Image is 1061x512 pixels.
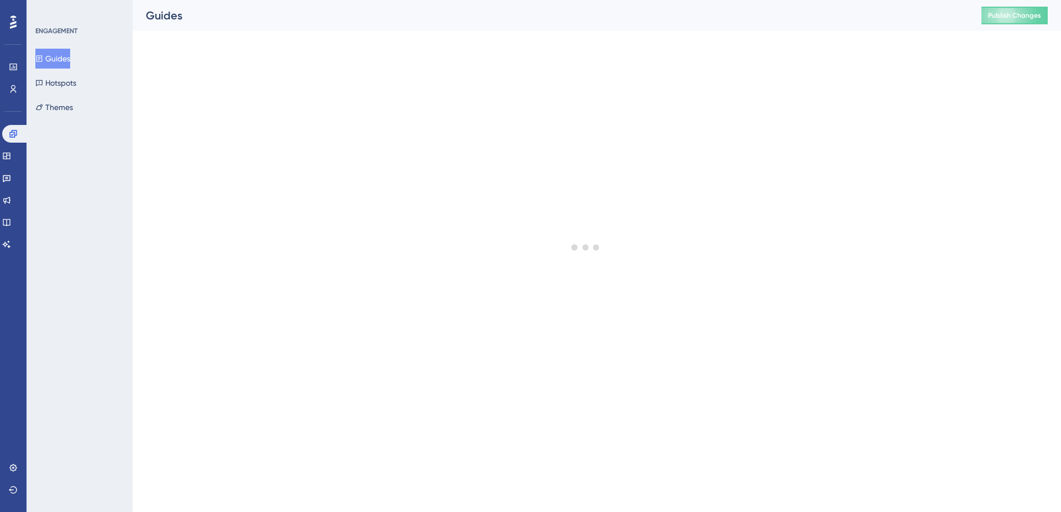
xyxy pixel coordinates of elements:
[35,27,77,35] div: ENGAGEMENT
[146,8,954,23] div: Guides
[35,97,73,117] button: Themes
[981,7,1048,24] button: Publish Changes
[988,11,1041,20] span: Publish Changes
[35,49,70,69] button: Guides
[35,73,76,93] button: Hotspots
